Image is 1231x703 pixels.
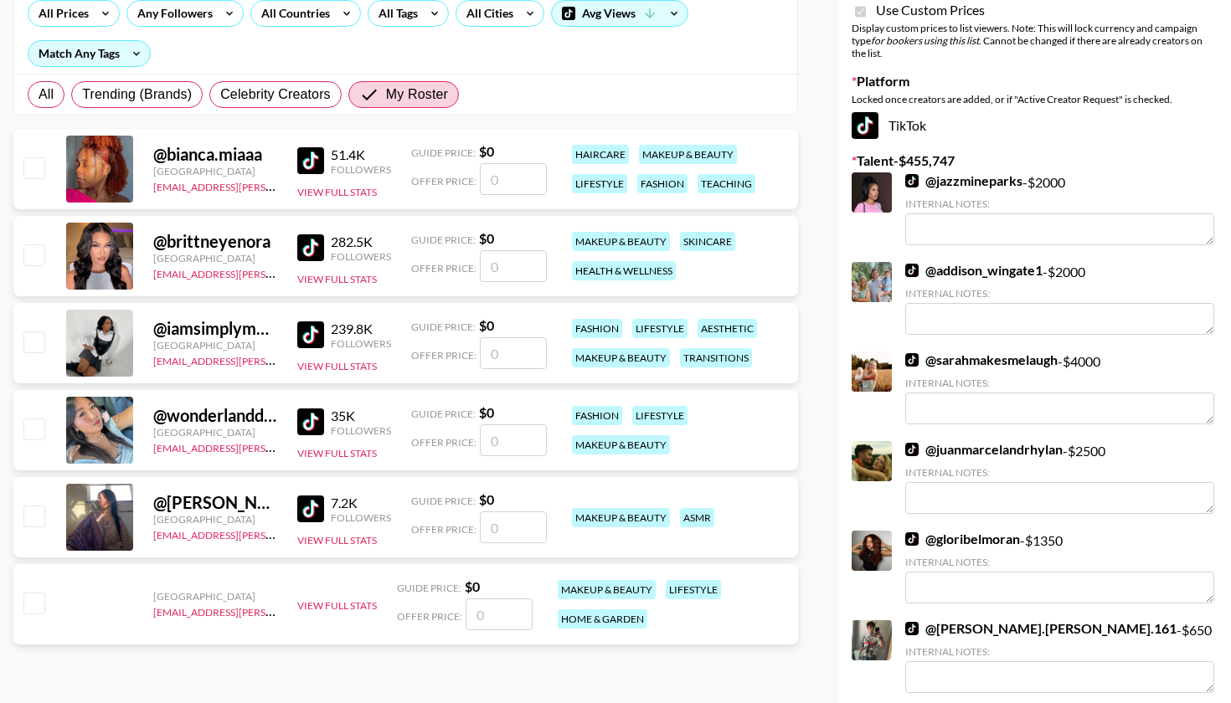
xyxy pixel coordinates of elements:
a: @juanmarcelandrhylan [905,441,1063,458]
span: Guide Price: [411,233,476,246]
input: 0 [480,163,547,195]
span: Use Custom Prices [876,2,985,18]
span: Guide Price: [397,582,461,594]
div: All Cities [456,1,517,26]
div: makeup & beauty [558,580,656,599]
button: View Full Stats [297,273,377,285]
div: makeup & beauty [639,145,737,164]
strong: $ 0 [479,404,494,420]
div: 282.5K [331,233,391,250]
div: TikTok [852,112,1218,139]
a: [EMAIL_ADDRESS][PERSON_NAME][DOMAIN_NAME] [153,264,401,280]
div: Followers [331,163,391,176]
img: TikTok [297,321,324,348]
a: [EMAIL_ADDRESS][PERSON_NAME][DOMAIN_NAME] [153,177,401,193]
strong: $ 0 [465,578,480,594]
img: TikTok [852,112,878,139]
div: Display custom prices to list viewers. Note: This will lock currency and campaign type . Cannot b... [852,22,1218,59]
a: [EMAIL_ADDRESS][PERSON_NAME][DOMAIN_NAME] [153,439,401,454]
div: Internal Notes: [905,198,1214,210]
span: Offer Price: [411,523,476,536]
div: Internal Notes: [905,377,1214,389]
div: [GEOGRAPHIC_DATA] [153,426,277,439]
button: View Full Stats [297,534,377,546]
strong: $ 0 [479,491,494,507]
span: Offer Price: [411,175,476,187]
div: Followers [331,424,391,437]
div: [GEOGRAPHIC_DATA] [153,513,277,526]
div: Avg Views [552,1,688,26]
span: Guide Price: [411,408,476,420]
div: - $ 2000 [905,172,1214,245]
span: Celebrity Creators [220,85,331,105]
strong: $ 0 [479,230,494,246]
input: 0 [480,511,547,543]
div: @ bianca.miaaa [153,144,277,165]
div: 239.8K [331,321,391,337]
span: All [39,85,54,105]
div: Match Any Tags [28,41,150,66]
div: [GEOGRAPHIC_DATA] [153,252,277,264]
div: teaching [698,174,755,193]
span: Guide Price: [411,321,476,333]
a: [EMAIL_ADDRESS][PERSON_NAME][DOMAIN_NAME] [153,351,401,367]
label: Talent - $ 455,747 [852,152,1218,169]
label: Platform [852,73,1218,90]
div: makeup & beauty [572,232,670,251]
div: All Countries [251,1,333,26]
a: @gloribelmoran [905,531,1020,547]
div: makeup & beauty [572,435,670,454]
span: Guide Price: [411,146,476,159]
span: My Roster [386,85,448,105]
div: Followers [331,250,391,263]
div: skincare [680,232,735,251]
a: [EMAIL_ADDRESS][PERSON_NAME][DOMAIN_NAME] [153,603,401,618]
div: lifestyle [632,406,688,425]
div: fashion [572,319,622,338]
div: Locked once creators are added, or if "Active Creator Request" is checked. [852,93,1218,105]
div: Internal Notes: [905,287,1214,300]
div: All Prices [28,1,92,26]
img: TikTok [905,622,919,635]
div: aesthetic [698,319,757,338]
img: TikTok [297,234,324,261]
button: View Full Stats [297,599,377,612]
div: - $ 1350 [905,531,1214,603]
button: View Full Stats [297,186,377,198]
div: makeup & beauty [572,508,670,527]
img: TikTok [297,495,324,522]
div: home & garden [558,609,647,629]
img: TikTok [905,532,919,546]
a: @sarahmakesmelaugh [905,351,1058,368]
div: fashion [637,174,688,193]
button: View Full Stats [297,447,377,459]
div: All Tags [368,1,421,26]
div: fashion [572,406,622,425]
div: @ [PERSON_NAME] [153,492,277,513]
input: 0 [480,250,547,282]
div: @ wonderlanddiaryy [153,405,277,426]
div: 7.2K [331,495,391,511]
div: lifestyle [572,174,627,193]
div: Followers [331,511,391,524]
div: - $ 2500 [905,441,1214,514]
div: Internal Notes: [905,556,1214,568]
div: lifestyle [666,580,721,599]
div: [GEOGRAPHIC_DATA] [153,590,277,603]
strong: $ 0 [479,143,494,159]
input: 0 [480,337,547,369]
div: makeup & beauty [572,348,670,367]
div: 51.4K [331,146,391,163]
img: TikTok [297,147,324,174]
span: Offer Price: [411,349,476,362]
a: @addison_wingate1 [905,262,1043,279]
div: asmr [680,508,714,527]
input: 0 [466,598,533,630]
span: Offer Price: [411,436,476,449]
a: @jazzmineparks [905,172,1022,189]
button: View Full Stats [297,360,377,372]
input: 0 [480,424,547,456]
span: Trending (Brands) [82,85,192,105]
div: 35K [331,408,391,424]
div: Internal Notes: [905,466,1214,479]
